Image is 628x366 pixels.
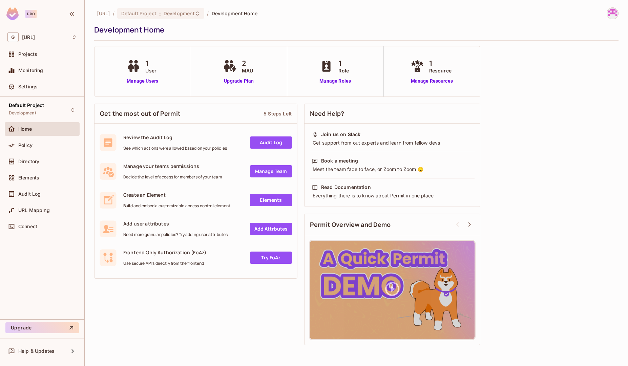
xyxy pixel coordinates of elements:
[123,174,222,180] span: Decide the level of access for members of your team
[250,252,292,264] a: Try FoAz
[123,261,206,266] span: Use secure API's directly from the frontend
[123,146,227,151] span: See which actions were allowed based on your policies
[310,109,344,118] span: Need Help?
[212,10,257,17] span: Development Home
[18,208,50,213] span: URL Mapping
[429,67,452,74] span: Resource
[312,166,473,173] div: Meet the team face to face, or Zoom to Zoom 😉
[9,110,36,116] span: Development
[6,7,19,20] img: SReyMgAAAABJRU5ErkJggg==
[123,249,206,256] span: Frontend Only Authorization (FoAz)
[250,194,292,206] a: Elements
[338,67,349,74] span: Role
[18,143,33,148] span: Policy
[123,232,228,237] span: Need more granular policies? Try adding user attributes
[121,10,156,17] span: Default Project
[321,131,360,138] div: Join us on Slack
[145,58,156,68] span: 1
[318,78,352,85] a: Manage Roles
[123,220,228,227] span: Add user attributes
[222,78,256,85] a: Upgrade Plan
[264,110,292,117] div: 5 Steps Left
[18,224,37,229] span: Connect
[242,67,253,74] span: MAU
[94,25,615,35] div: Development Home
[607,8,618,19] img: thillai@genworx.ai
[321,184,371,191] div: Read Documentation
[312,192,473,199] div: Everything there is to know about Permit in one place
[25,10,37,18] div: Pro
[18,68,43,73] span: Monitoring
[123,192,230,198] span: Create an Element
[250,165,292,177] a: Manage Team
[159,11,161,16] span: :
[18,348,55,354] span: Help & Updates
[310,220,391,229] span: Permit Overview and Demo
[312,139,473,146] div: Get support from out experts and learn from fellow devs
[7,32,19,42] span: G
[409,78,455,85] a: Manage Resources
[97,10,110,17] span: the active workspace
[429,58,452,68] span: 1
[18,51,37,57] span: Projects
[321,157,358,164] div: Book a meeting
[18,84,38,89] span: Settings
[123,203,230,209] span: Build and embed a customizable access control element
[100,109,181,118] span: Get the most out of Permit
[18,159,39,164] span: Directory
[207,10,209,17] li: /
[18,126,32,132] span: Home
[5,322,79,333] button: Upgrade
[250,223,292,235] a: Add Attrbutes
[123,134,227,141] span: Review the Audit Log
[145,67,156,74] span: User
[125,78,160,85] a: Manage Users
[242,58,253,68] span: 2
[338,58,349,68] span: 1
[9,103,44,108] span: Default Project
[22,35,35,40] span: Workspace: genworx.ai
[113,10,114,17] li: /
[18,175,39,180] span: Elements
[18,191,41,197] span: Audit Log
[123,163,222,169] span: Manage your teams permissions
[164,10,195,17] span: Development
[250,136,292,149] a: Audit Log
